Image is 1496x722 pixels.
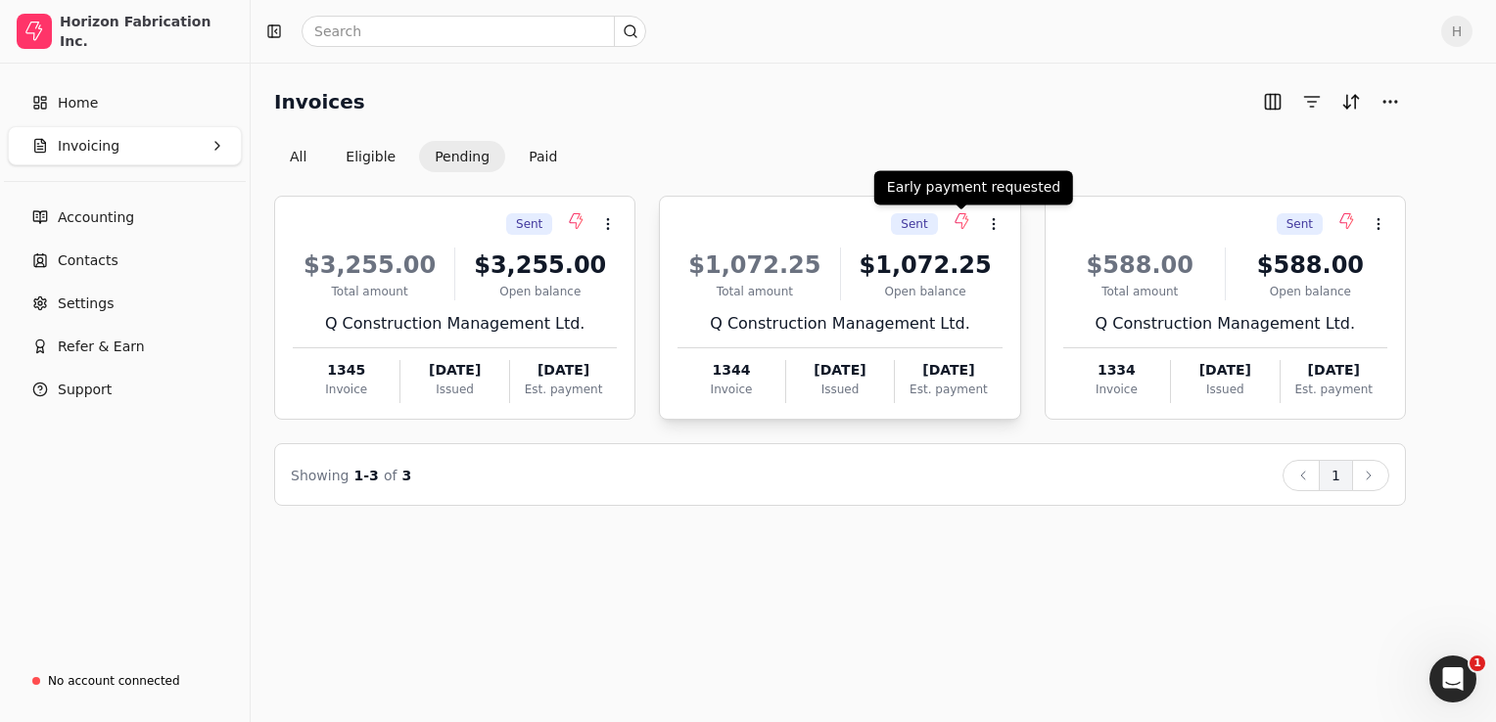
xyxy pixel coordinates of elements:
[400,360,508,381] div: [DATE]
[1171,360,1279,381] div: [DATE]
[419,141,505,172] button: Pending
[510,381,617,398] div: Est. payment
[8,126,242,165] button: Invoicing
[293,312,617,336] div: Q Construction Management Ltd.
[8,663,242,699] a: No account connected
[513,141,573,172] button: Paid
[895,381,1002,398] div: Est. payment
[678,248,831,283] div: $1,072.25
[901,215,927,233] span: Sent
[402,468,412,483] span: 3
[8,327,242,366] button: Refer & Earn
[1441,16,1473,47] button: H
[274,141,573,172] div: Invoice filter options
[293,381,399,398] div: Invoice
[1281,381,1387,398] div: Est. payment
[58,380,112,400] span: Support
[678,360,784,381] div: 1344
[1319,460,1353,491] button: 1
[400,381,508,398] div: Issued
[58,293,114,314] span: Settings
[1429,655,1476,702] iframe: Intercom live chat
[1171,381,1279,398] div: Issued
[849,283,1003,300] div: Open balance
[849,248,1003,283] div: $1,072.25
[302,16,646,47] input: Search
[1063,248,1217,283] div: $588.00
[463,283,617,300] div: Open balance
[1335,86,1367,117] button: Sort
[48,672,180,690] div: No account connected
[8,83,242,122] a: Home
[58,136,119,157] span: Invoicing
[516,215,542,233] span: Sent
[58,207,134,228] span: Accounting
[678,283,831,300] div: Total amount
[274,86,365,117] h2: Invoices
[354,468,379,483] span: 1 - 3
[510,360,617,381] div: [DATE]
[274,141,322,172] button: All
[895,360,1002,381] div: [DATE]
[874,170,1073,204] div: Early payment requested
[8,241,242,280] a: Contacts
[58,337,145,357] span: Refer & Earn
[786,360,894,381] div: [DATE]
[1063,381,1170,398] div: Invoice
[1375,86,1406,117] button: More
[786,381,894,398] div: Issued
[58,93,98,113] span: Home
[8,198,242,237] a: Accounting
[1063,360,1170,381] div: 1334
[291,468,349,483] span: Showing
[330,141,411,172] button: Eligible
[293,248,446,283] div: $3,255.00
[1286,215,1313,233] span: Sent
[463,248,617,283] div: $3,255.00
[1063,283,1217,300] div: Total amount
[60,12,233,51] div: Horizon Fabrication Inc.
[384,468,397,483] span: of
[1234,283,1387,300] div: Open balance
[8,284,242,323] a: Settings
[1063,312,1387,336] div: Q Construction Management Ltd.
[293,360,399,381] div: 1345
[8,370,242,409] button: Support
[1234,248,1387,283] div: $588.00
[678,312,1002,336] div: Q Construction Management Ltd.
[1470,655,1485,671] span: 1
[58,250,118,271] span: Contacts
[1281,360,1387,381] div: [DATE]
[678,381,784,398] div: Invoice
[293,283,446,300] div: Total amount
